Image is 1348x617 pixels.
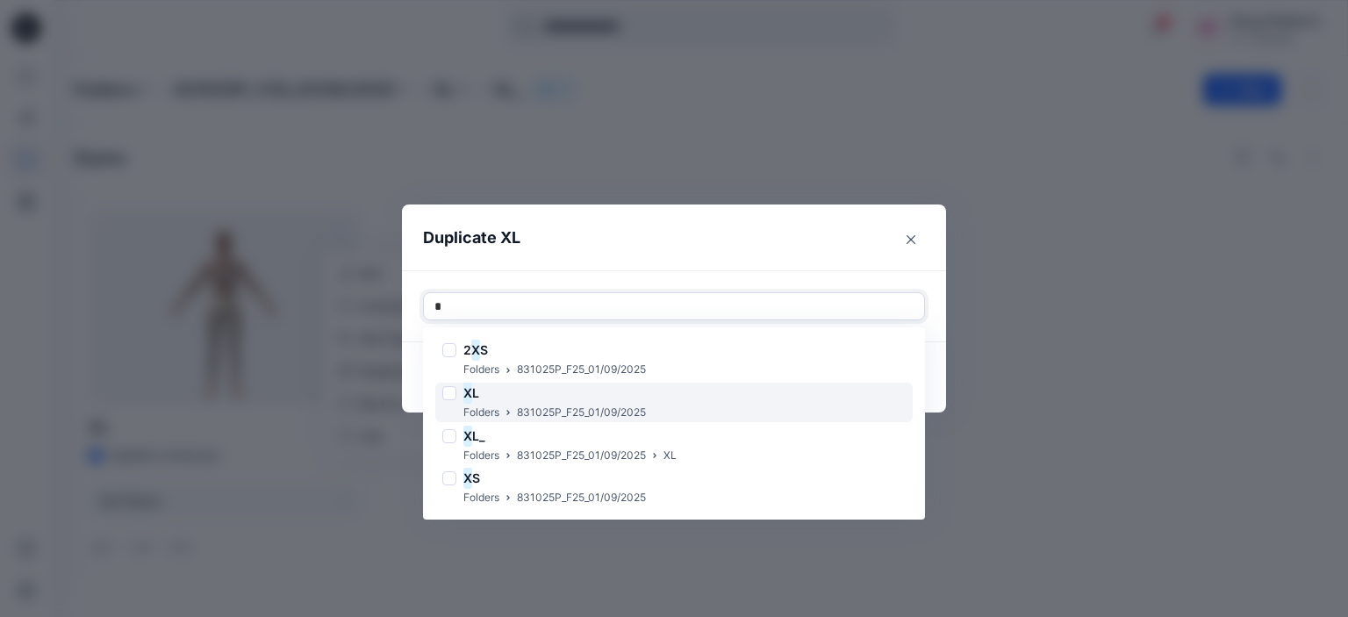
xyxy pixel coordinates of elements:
[423,226,520,250] p: Duplicate XL
[463,489,499,507] p: Folders
[517,361,646,379] p: 831025P_F25_01/09/2025
[471,338,480,362] mark: X
[463,404,499,422] p: Folders
[517,447,646,465] p: 831025P_F25_01/09/2025
[472,428,485,443] span: L_
[463,342,471,357] span: 2
[480,342,488,357] span: S
[472,470,480,485] span: S
[463,466,472,490] mark: X
[472,385,479,400] span: L
[463,424,472,448] mark: X
[897,226,925,254] button: Close
[517,489,646,507] p: 831025P_F25_01/09/2025
[663,447,677,465] p: XL
[517,404,646,422] p: 831025P_F25_01/09/2025
[463,381,472,405] mark: X
[463,447,499,465] p: Folders
[463,361,499,379] p: Folders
